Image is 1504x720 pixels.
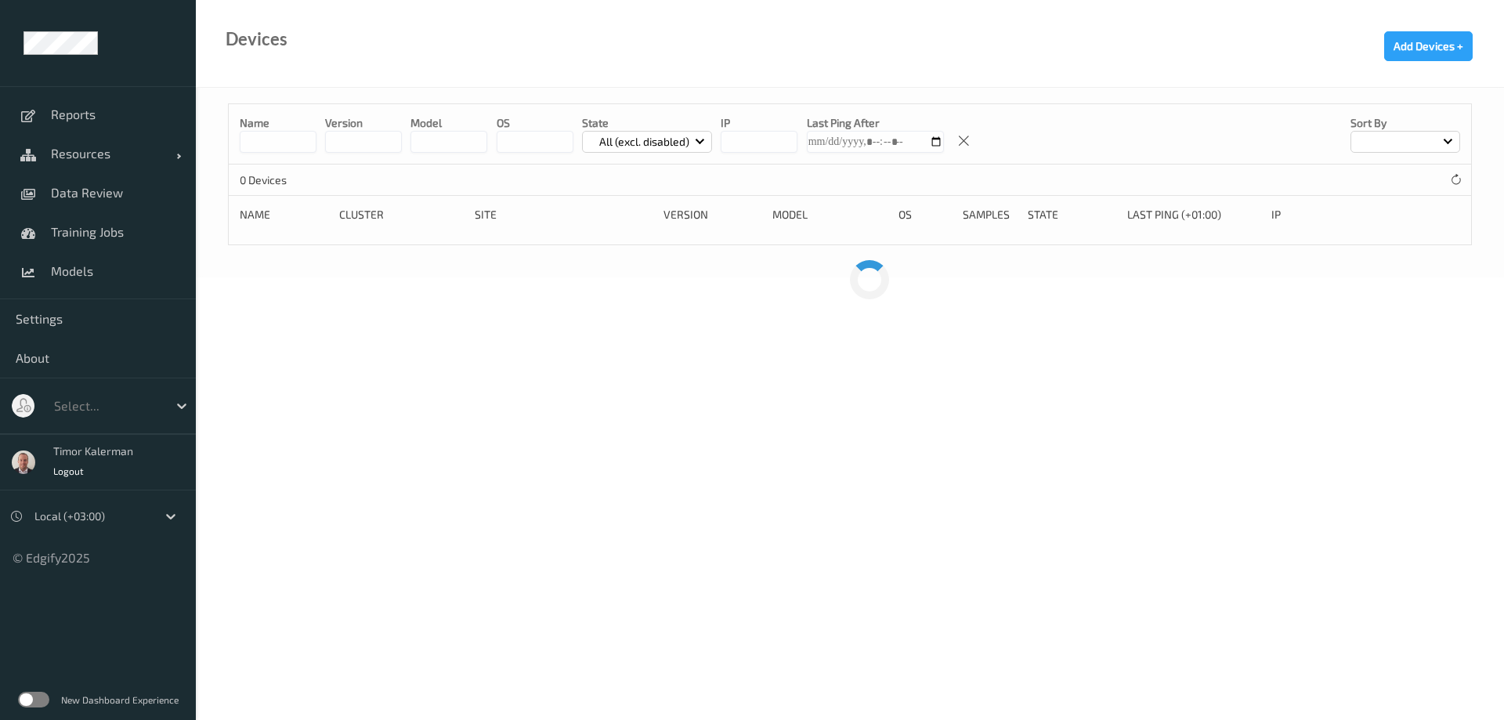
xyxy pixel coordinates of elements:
[240,172,357,188] p: 0 Devices
[898,207,952,223] div: OS
[325,115,402,131] p: version
[410,115,487,131] p: model
[497,115,573,131] p: OS
[582,115,713,131] p: State
[240,207,328,223] div: Name
[226,31,287,47] div: Devices
[1350,115,1460,131] p: Sort by
[240,115,316,131] p: Name
[807,115,944,131] p: Last Ping After
[1127,207,1260,223] div: Last Ping (+01:00)
[1271,207,1378,223] div: ip
[594,134,695,150] p: All (excl. disabled)
[721,115,797,131] p: IP
[339,207,464,223] div: Cluster
[1384,31,1473,61] button: Add Devices +
[663,207,761,223] div: version
[772,207,888,223] div: Model
[963,207,1016,223] div: Samples
[1028,207,1116,223] div: State
[475,207,653,223] div: Site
